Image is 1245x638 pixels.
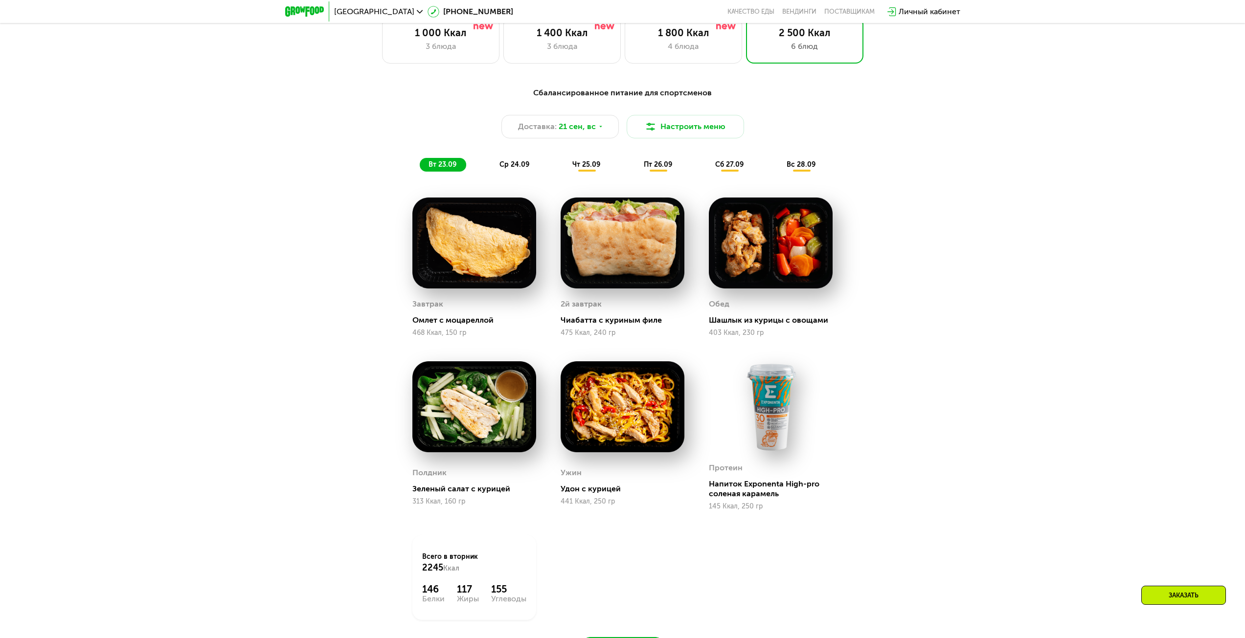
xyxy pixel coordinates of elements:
[782,8,816,16] a: Вендинги
[709,503,833,510] div: 145 Ккал, 250 гр
[635,27,732,39] div: 1 800 Ккал
[491,595,526,603] div: Углеводы
[709,329,833,337] div: 403 Ккал, 230 гр
[561,329,684,337] div: 475 Ккал, 240 гр
[422,595,445,603] div: Белки
[518,121,557,132] span: Доставка:
[428,6,513,18] a: [PHONE_NUMBER]
[644,160,672,169] span: пт 26.09
[422,552,526,573] div: Всего в вторник
[412,329,536,337] div: 468 Ккал, 150 гр
[412,465,447,480] div: Полдник
[561,315,692,325] div: Чиабатта с куриным филе
[514,27,611,39] div: 1 400 Ккал
[1141,586,1226,605] div: Заказать
[756,41,853,52] div: 6 блюд
[457,595,479,603] div: Жиры
[412,498,536,506] div: 313 Ккал, 160 гр
[334,8,414,16] span: [GEOGRAPHIC_DATA]
[709,297,729,311] div: Обед
[561,465,582,480] div: Ужин
[514,41,611,52] div: 3 блюда
[412,297,443,311] div: Завтрак
[709,479,840,499] div: Напиток Exponenta High-pro соленая карамель
[635,41,732,52] div: 4 блюда
[727,8,774,16] a: Качество еды
[756,27,853,39] div: 2 500 Ккал
[787,160,815,169] span: вс 28.09
[627,115,744,138] button: Настроить меню
[561,484,692,494] div: Удон с курицей
[491,583,526,595] div: 155
[561,297,602,311] div: 2й завтрак
[899,6,960,18] div: Личный кабинет
[412,315,544,325] div: Омлет с моцареллой
[457,583,479,595] div: 117
[429,160,456,169] span: вт 23.09
[333,87,912,99] div: Сбалансированное питание для спортсменов
[392,27,489,39] div: 1 000 Ккал
[392,41,489,52] div: 3 блюда
[422,562,443,573] span: 2245
[422,583,445,595] div: 146
[715,160,744,169] span: сб 27.09
[824,8,875,16] div: поставщикам
[572,160,600,169] span: чт 25.09
[499,160,529,169] span: ср 24.09
[709,461,743,475] div: Протеин
[559,121,596,132] span: 21 сен, вс
[412,484,544,494] div: Зеленый салат с курицей
[561,498,684,506] div: 441 Ккал, 250 гр
[443,564,459,572] span: Ккал
[709,315,840,325] div: Шашлык из курицы с овощами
